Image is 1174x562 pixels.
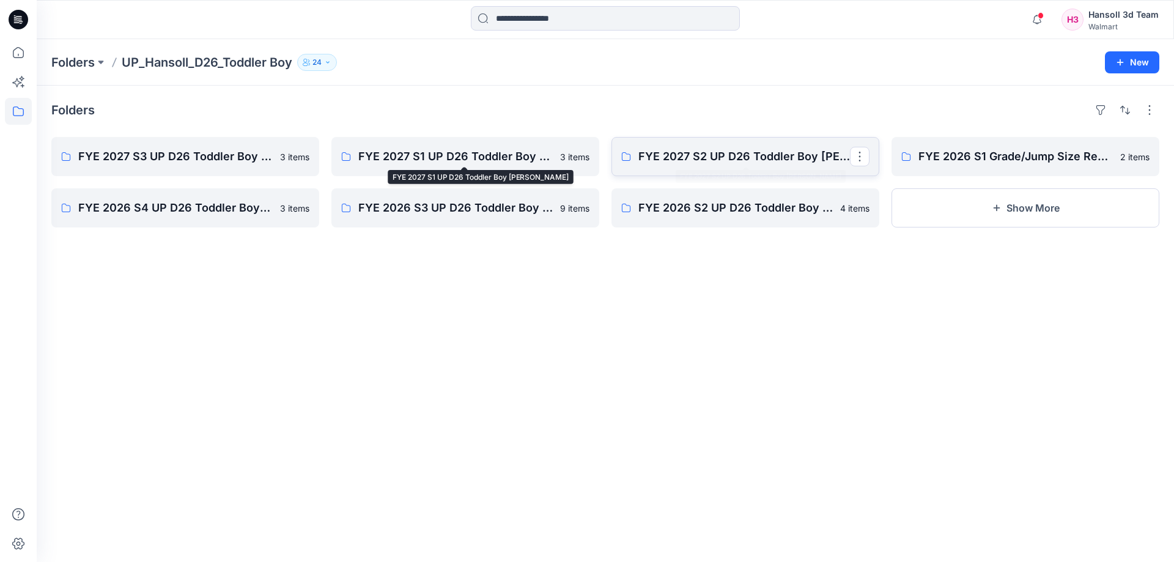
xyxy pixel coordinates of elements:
[358,148,553,165] p: FYE 2027 S1 UP D26 Toddler Boy [PERSON_NAME]
[611,188,879,227] a: FYE 2026 S2 UP D26 Toddler Boy - Hansoll4 items
[638,199,833,216] p: FYE 2026 S2 UP D26 Toddler Boy - Hansoll
[331,137,599,176] a: FYE 2027 S1 UP D26 Toddler Boy [PERSON_NAME]3 items
[892,188,1159,227] button: Show More
[1061,9,1084,31] div: H3
[51,137,319,176] a: FYE 2027 S3 UP D26 Toddler Boy Hansoll3 items
[892,137,1159,176] a: FYE 2026 S1 Grade/Jump Size Review2 items
[122,54,292,71] p: UP_Hansoll_D26_Toddler Boy
[280,150,309,163] p: 3 items
[1088,22,1159,31] div: Walmart
[840,202,869,215] p: 4 items
[297,54,337,71] button: 24
[1120,150,1150,163] p: 2 items
[560,150,589,163] p: 3 items
[331,188,599,227] a: FYE 2026 S3 UP D26 Toddler Boy - Hansoll9 items
[611,137,879,176] a: FYE 2027 S2 UP D26 Toddler Boy [PERSON_NAME]
[51,103,95,117] h4: Folders
[560,202,589,215] p: 9 items
[51,188,319,227] a: FYE 2026 S4 UP D26 Toddler Boy - Hansoll3 items
[1088,7,1159,22] div: Hansoll 3d Team
[78,199,273,216] p: FYE 2026 S4 UP D26 Toddler Boy - Hansoll
[78,148,273,165] p: FYE 2027 S3 UP D26 Toddler Boy Hansoll
[312,56,322,69] p: 24
[638,148,850,165] p: FYE 2027 S2 UP D26 Toddler Boy [PERSON_NAME]
[280,202,309,215] p: 3 items
[358,199,553,216] p: FYE 2026 S3 UP D26 Toddler Boy - Hansoll
[1105,51,1159,73] button: New
[51,54,95,71] a: Folders
[918,148,1113,165] p: FYE 2026 S1 Grade/Jump Size Review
